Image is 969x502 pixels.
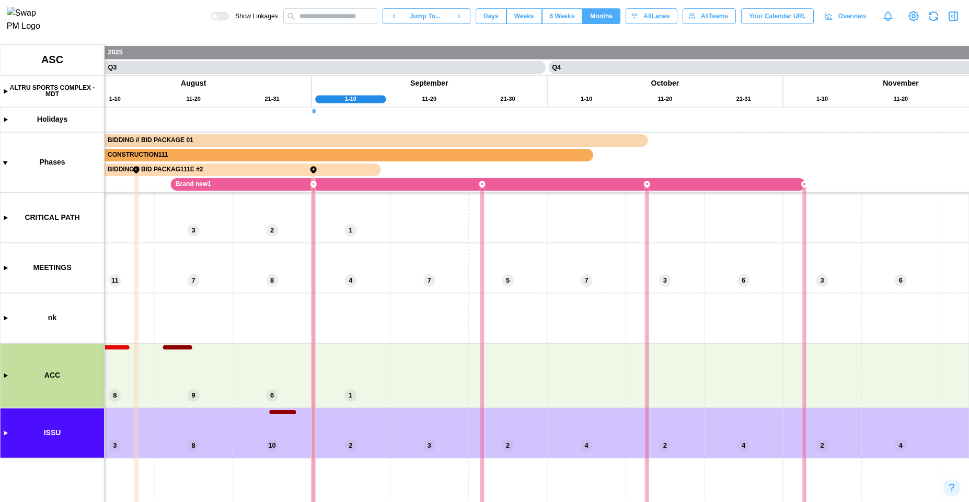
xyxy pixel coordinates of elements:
[926,9,941,24] button: Refresh Grid
[483,9,499,24] span: Days
[819,8,874,24] a: Overview
[946,9,961,24] button: Open Drawer
[701,9,728,24] span: All Teams
[838,9,866,24] span: Overview
[514,9,534,24] span: Weeks
[741,8,814,24] button: Your Calendar URL
[506,8,542,24] button: Weeks
[582,8,620,24] button: Months
[7,7,49,33] img: Swap PM Logo
[749,9,806,24] span: Your Calendar URL
[683,8,736,24] button: AllTeams
[626,8,677,24] button: AllLanes
[906,9,921,24] a: View Project
[643,9,670,24] span: All Lanes
[550,9,575,24] span: 6 Weeks
[405,8,448,24] button: Jump To...
[410,9,441,24] span: Jump To...
[476,8,506,24] button: Days
[590,9,613,24] span: Months
[229,12,278,20] span: Show Linkages
[879,7,897,25] a: Notifications
[542,8,583,24] button: 6 Weeks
